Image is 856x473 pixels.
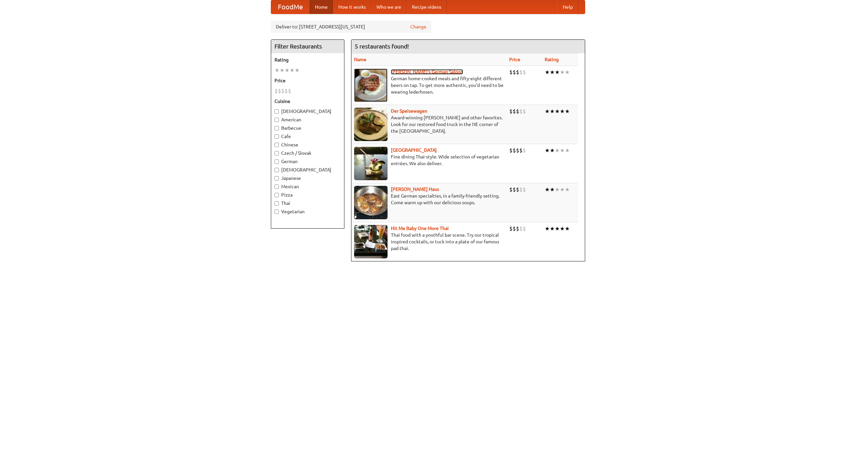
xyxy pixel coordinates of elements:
p: Thai food with a youthful bar scene. Try our tropical inspired cocktails, or tuck into a plate of... [354,232,504,252]
li: $ [285,87,288,95]
li: $ [509,225,513,232]
li: ★ [545,186,550,193]
ng-pluralize: 5 restaurants found! [355,43,409,49]
input: Mexican [275,185,279,189]
li: ★ [560,69,565,76]
li: $ [516,186,519,193]
li: $ [519,69,523,76]
div: Deliver to: [STREET_ADDRESS][US_STATE] [271,21,431,33]
li: ★ [565,108,570,115]
li: $ [523,225,526,232]
label: Vegetarian [275,208,341,215]
li: ★ [555,147,560,154]
li: ★ [565,225,570,232]
input: Thai [275,201,279,206]
li: $ [516,225,519,232]
p: Fine dining Thai-style. Wide selection of vegetarian entrées. We also deliver. [354,153,504,167]
li: $ [509,147,513,154]
li: $ [519,108,523,115]
li: $ [278,87,281,95]
li: ★ [280,67,285,74]
li: ★ [545,225,550,232]
li: ★ [560,108,565,115]
li: $ [513,108,516,115]
input: Chinese [275,143,279,147]
li: $ [519,147,523,154]
li: $ [509,186,513,193]
img: babythai.jpg [354,225,388,258]
a: Recipe videos [407,0,447,14]
input: Japanese [275,176,279,181]
li: ★ [555,108,560,115]
li: ★ [560,225,565,232]
b: Hit Me Baby One More Thai [391,226,449,231]
a: Price [509,57,520,62]
input: [DEMOGRAPHIC_DATA] [275,168,279,172]
input: Barbecue [275,126,279,130]
li: $ [513,147,516,154]
li: $ [509,69,513,76]
li: ★ [545,147,550,154]
a: Help [557,0,578,14]
li: ★ [290,67,295,74]
label: Mexican [275,183,341,190]
li: $ [519,186,523,193]
a: How it works [333,0,371,14]
li: ★ [565,69,570,76]
li: $ [513,186,516,193]
li: ★ [285,67,290,74]
img: esthers.jpg [354,69,388,102]
li: $ [281,87,285,95]
label: American [275,116,341,123]
li: ★ [555,225,560,232]
a: Rating [545,57,559,62]
label: [DEMOGRAPHIC_DATA] [275,166,341,173]
input: [DEMOGRAPHIC_DATA] [275,109,279,114]
li: $ [523,69,526,76]
li: ★ [545,108,550,115]
li: ★ [560,147,565,154]
img: kohlhaus.jpg [354,186,388,219]
li: $ [516,147,519,154]
li: $ [513,225,516,232]
label: Pizza [275,192,341,198]
input: American [275,118,279,122]
h5: Rating [275,56,341,63]
label: Czech / Slovak [275,150,341,156]
h5: Price [275,77,341,84]
p: German home-cooked meals and fifty-eight different beers on tap. To get more authentic, you'd nee... [354,75,504,95]
label: German [275,158,341,165]
li: $ [509,108,513,115]
label: Cafe [275,133,341,140]
li: ★ [565,147,570,154]
h4: Filter Restaurants [271,40,344,53]
li: ★ [550,186,555,193]
li: $ [523,186,526,193]
p: East German specialties, in a family-friendly setting. Come warm up with our delicious soups. [354,193,504,206]
img: speisewagen.jpg [354,108,388,141]
a: Der Speisewagen [391,108,427,114]
label: Japanese [275,175,341,182]
li: $ [523,108,526,115]
li: ★ [545,69,550,76]
li: ★ [565,186,570,193]
a: Name [354,57,366,62]
p: Award-winning [PERSON_NAME] and other favorites. Look for our restored food truck in the NE corne... [354,114,504,134]
a: [GEOGRAPHIC_DATA] [391,147,437,153]
h5: Cuisine [275,98,341,105]
a: Who we are [371,0,407,14]
input: Pizza [275,193,279,197]
img: satay.jpg [354,147,388,180]
li: $ [519,225,523,232]
li: ★ [295,67,300,74]
li: $ [513,69,516,76]
input: German [275,159,279,164]
li: ★ [550,108,555,115]
li: ★ [555,186,560,193]
a: [PERSON_NAME] Haus [391,187,439,192]
li: ★ [550,225,555,232]
li: $ [275,87,278,95]
li: ★ [275,67,280,74]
